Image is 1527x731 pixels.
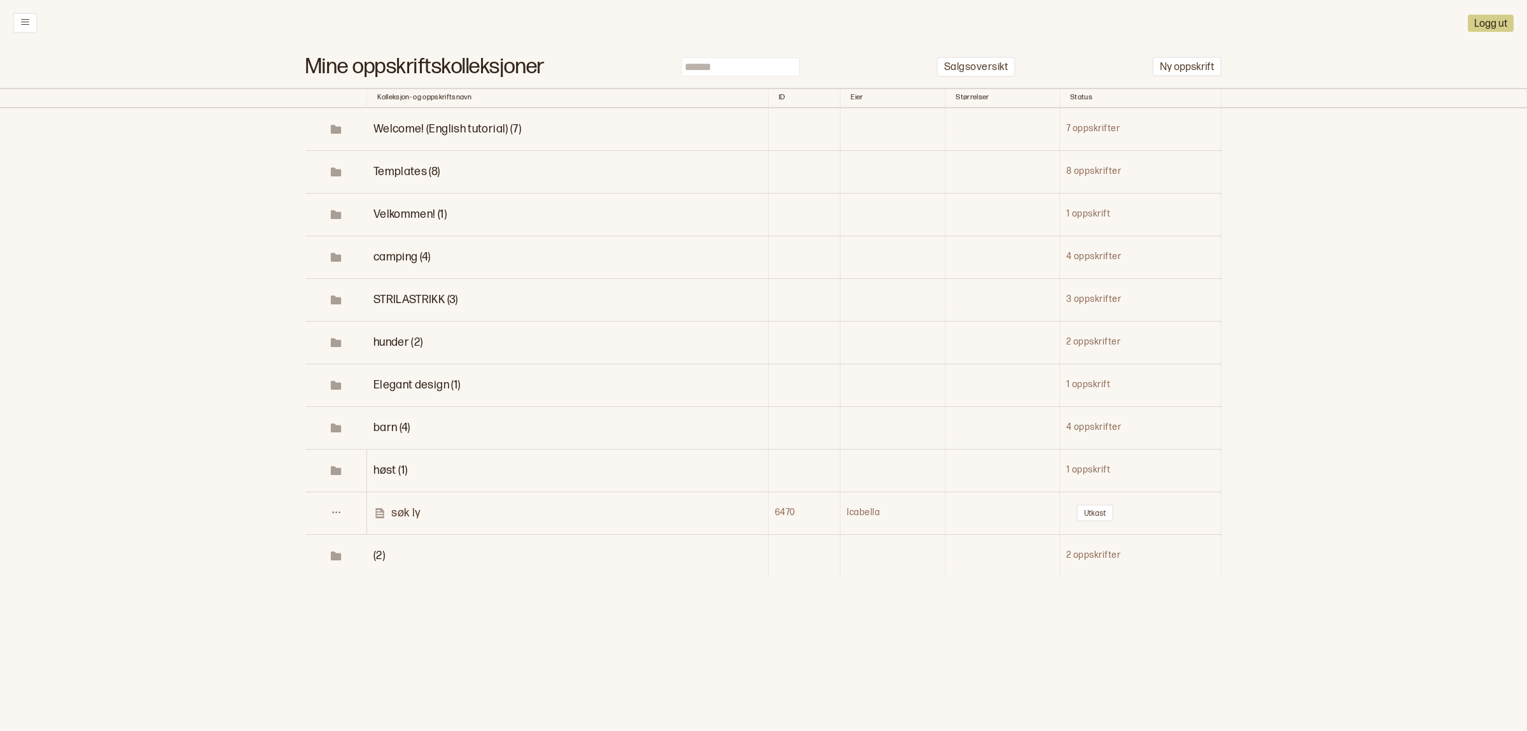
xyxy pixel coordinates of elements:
[373,208,447,221] span: Toggle Row Expanded
[306,294,366,306] span: Toggle Row Expanded
[306,123,366,136] span: Toggle Row Expanded
[306,166,366,178] span: Toggle Row Expanded
[945,88,1059,108] th: Toggle SortBy
[373,122,521,136] span: Toggle Row Expanded
[306,550,366,562] span: Toggle Row Expanded
[373,549,385,562] span: Toggle Row Expanded
[1059,449,1221,492] td: 1 oppskrift
[391,506,421,520] p: søk ly
[305,60,545,74] h1: Mine oppskriftskolleksjoner
[367,88,768,108] th: Kolleksjon- og oppskriftsnavn
[373,165,440,178] span: Toggle Row Expanded
[373,250,431,264] span: Toggle Row Expanded
[768,88,840,108] th: Toggle SortBy
[1059,278,1221,321] td: 3 oppskrifter
[840,492,945,534] td: Icabella
[306,379,366,392] span: Toggle Row Expanded
[1059,193,1221,236] td: 1 oppskrift
[373,506,767,520] a: søk ly
[373,336,423,349] span: Toggle Row Expanded
[306,464,366,477] span: Toggle Row Expanded
[306,336,366,349] span: Toggle Row Expanded
[1468,15,1514,32] button: Logg ut
[1059,364,1221,406] td: 1 oppskrift
[306,251,366,264] span: Toggle Row Expanded
[768,492,840,534] td: 6470
[1152,57,1222,76] button: Ny oppskrift
[305,88,367,108] th: Toggle SortBy
[1059,534,1221,577] td: 2 oppskrifter
[1059,88,1221,108] th: Toggle SortBy
[306,422,366,434] span: Toggle Row Expanded
[1059,236,1221,278] td: 4 oppskrifter
[373,378,460,392] span: Toggle Row Expanded
[944,61,1008,75] p: Salgsoversikt
[937,57,1015,78] button: Salgsoversikt
[1059,150,1221,193] td: 8 oppskrifter
[1077,504,1113,522] button: Utkast
[840,88,945,108] th: Toggle SortBy
[306,208,366,221] span: Toggle Row Expanded
[1059,406,1221,449] td: 4 oppskrifter
[1059,321,1221,364] td: 2 oppskrifter
[373,421,410,434] span: Toggle Row Expanded
[373,293,458,306] span: Toggle Row Expanded
[1059,108,1221,151] td: 7 oppskrifter
[373,464,407,477] span: Toggle Row Expanded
